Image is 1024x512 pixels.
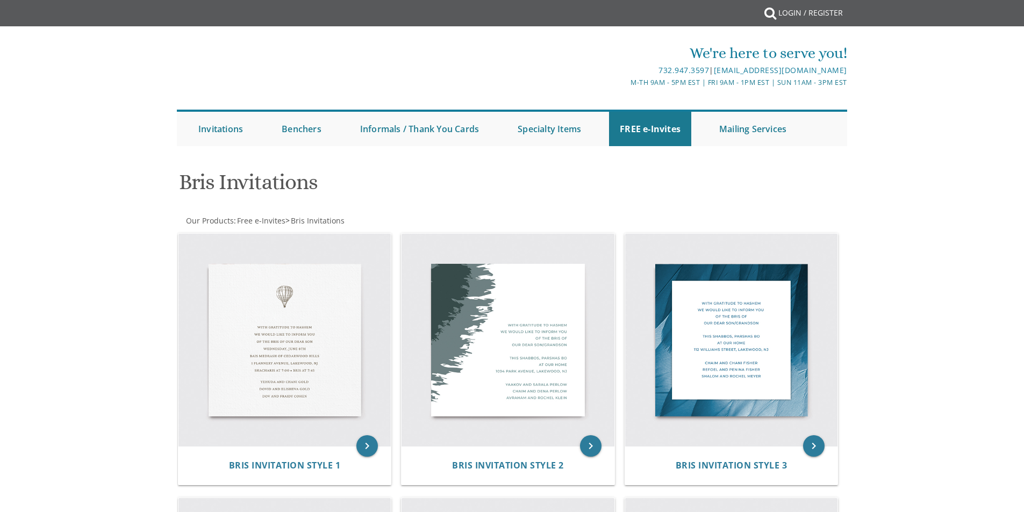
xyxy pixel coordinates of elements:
img: Bris Invitation Style 3 [625,234,838,446]
div: M-Th 9am - 5pm EST | Fri 9am - 1pm EST | Sun 11am - 3pm EST [401,77,847,88]
a: Bris Invitation Style 3 [676,460,787,471]
a: keyboard_arrow_right [356,435,378,457]
a: Bris Invitation Style 1 [229,460,341,471]
div: : [177,215,512,226]
a: Benchers [271,112,332,146]
span: Bris Invitation Style 3 [676,459,787,471]
a: keyboard_arrow_right [803,435,825,457]
div: We're here to serve you! [401,42,847,64]
span: > [285,215,345,226]
img: Bris Invitation Style 1 [178,234,391,446]
a: Bris Invitation Style 2 [452,460,564,471]
a: Free e-Invites [236,215,285,226]
a: keyboard_arrow_right [580,435,601,457]
div: | [401,64,847,77]
img: Bris Invitation Style 2 [402,234,614,446]
a: Invitations [188,112,254,146]
span: Bris Invitation Style 2 [452,459,564,471]
a: Informals / Thank You Cards [349,112,490,146]
a: Specialty Items [507,112,592,146]
a: [EMAIL_ADDRESS][DOMAIN_NAME] [714,65,847,75]
span: Free e-Invites [237,215,285,226]
a: Our Products [185,215,234,226]
h1: Bris Invitations [179,170,618,202]
span: Bris Invitations [291,215,345,226]
a: Mailing Services [708,112,797,146]
a: 732.947.3597 [658,65,709,75]
span: Bris Invitation Style 1 [229,459,341,471]
a: Bris Invitations [290,215,345,226]
a: FREE e-Invites [609,112,691,146]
